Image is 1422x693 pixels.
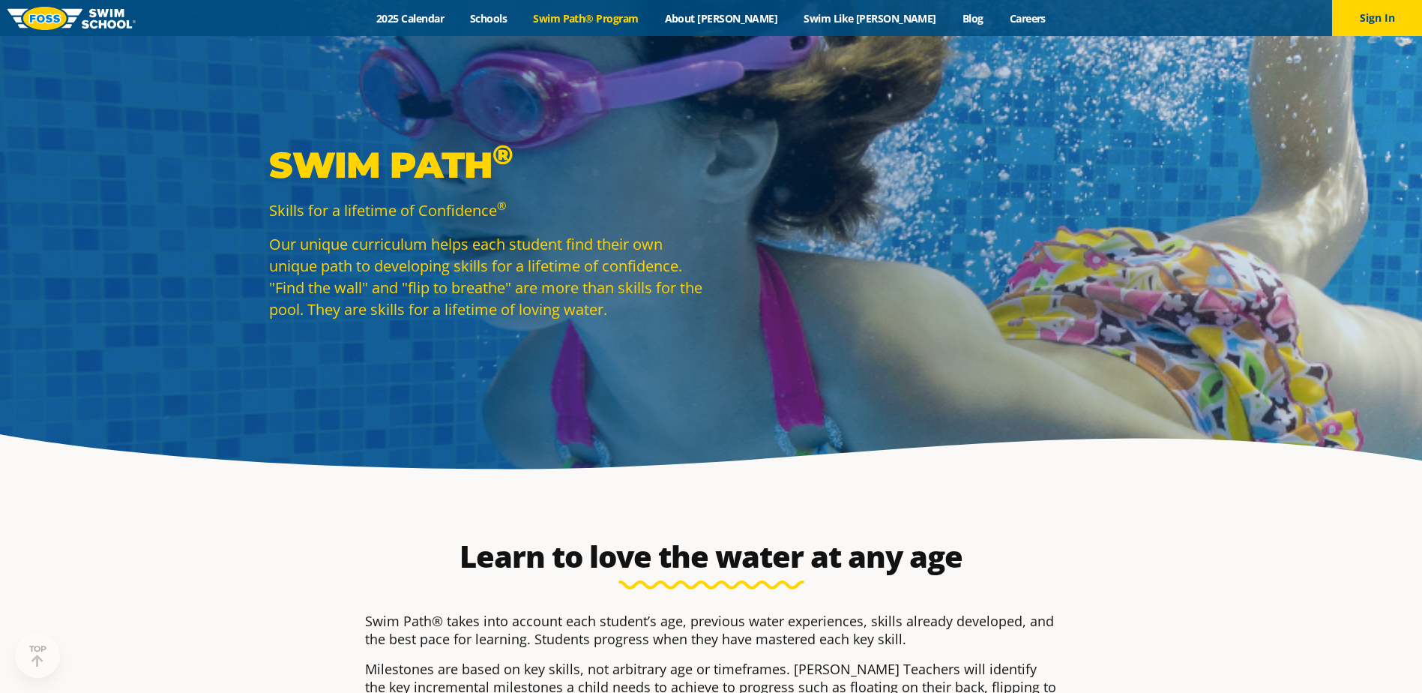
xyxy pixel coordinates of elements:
p: Skills for a lifetime of Confidence [269,199,704,221]
h2: Learn to love the water at any age [358,538,1065,574]
a: Swim Like [PERSON_NAME] [791,11,950,25]
sup: ® [492,138,513,171]
p: Swim Path [269,142,704,187]
p: Our unique curriculum helps each student find their own unique path to developing skills for a li... [269,233,704,320]
a: About [PERSON_NAME] [651,11,791,25]
a: Blog [949,11,996,25]
a: 2025 Calendar [364,11,457,25]
a: Swim Path® Program [520,11,651,25]
sup: ® [497,198,506,213]
img: FOSS Swim School Logo [7,7,136,30]
a: Schools [457,11,520,25]
div: TOP [29,644,46,667]
a: Careers [996,11,1058,25]
p: Swim Path® takes into account each student’s age, previous water experiences, skills already deve... [365,612,1058,648]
